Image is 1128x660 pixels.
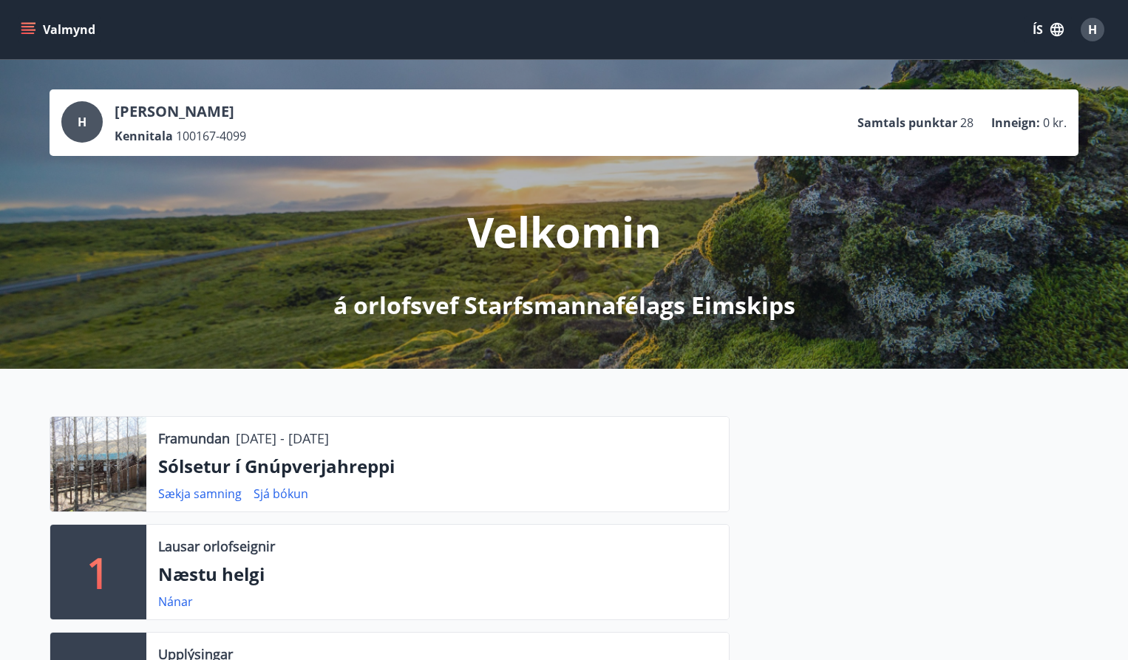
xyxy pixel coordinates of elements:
p: Samtals punktar [857,115,957,131]
p: Lausar orlofseignir [158,537,275,556]
a: Sjá bókun [254,486,308,502]
p: Inneign : [991,115,1040,131]
button: ÍS [1025,16,1072,43]
button: H [1075,12,1110,47]
span: 100167-4099 [176,128,246,144]
p: Næstu helgi [158,562,717,587]
p: 1 [86,544,110,600]
a: Sækja samning [158,486,242,502]
p: Kennitala [115,128,173,144]
p: Sólsetur í Gnúpverjahreppi [158,454,717,479]
span: 0 kr. [1043,115,1067,131]
span: H [1088,21,1097,38]
button: menu [18,16,101,43]
p: [PERSON_NAME] [115,101,246,122]
p: á orlofsvef Starfsmannafélags Eimskips [333,289,795,322]
a: Nánar [158,593,193,610]
span: 28 [960,115,974,131]
span: H [78,114,86,130]
p: Velkomin [467,203,662,259]
p: [DATE] - [DATE] [236,429,329,448]
p: Framundan [158,429,230,448]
